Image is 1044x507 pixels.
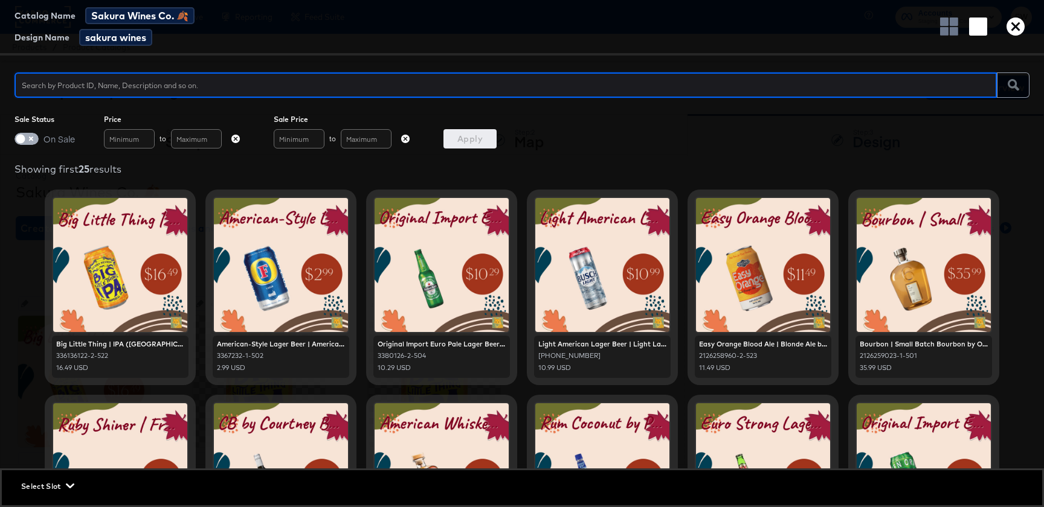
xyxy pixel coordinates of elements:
[56,351,184,360] div: 336136122-2-522
[14,33,69,42] span: Design Name
[538,340,666,349] div: Light American Lager Beer | Light Lager by [PERSON_NAME] | 16oz | [US_STATE]
[378,340,506,349] div: Original Import Euro Pale Lager Beer | Euro Pale Lager by Heineken | 12oz | [GEOGRAPHIC_DATA]
[21,480,72,493] span: Select Slot
[85,7,195,24] span: Sakura Wines Co. 🍂
[14,11,76,21] span: Catalog Name
[56,363,184,372] div: 16.49 USD
[14,163,1029,175] div: Showing first results
[860,363,988,372] div: 35.99 USD
[79,163,89,175] strong: 25
[14,67,997,93] input: Search by Product ID, Name, Description and so on.
[217,351,345,360] div: 3367232-1-502
[217,363,345,372] div: 2.99 USD
[56,340,184,349] div: Big Little Thing | IPA ([GEOGRAPHIC_DATA] Pale Ale) by [GEOGRAPHIC_DATA][US_STATE] | 12oz | [US_S...
[274,129,324,148] input: Minimum
[79,29,152,46] span: sakura wines
[378,351,506,360] div: 3380126-2-504
[43,133,75,145] span: On Sale
[699,340,827,349] div: Easy Orange Blood Ale | Blonde Ale by Boulevard | 12oz | [US_STATE]
[104,115,245,124] span: Price
[860,340,988,349] div: Bourbon | Small Batch Bourbon by On Your Six | 750ml | [GEOGRAPHIC_DATA]
[171,129,222,148] input: Maximum
[16,480,77,493] button: Select Slot
[699,351,827,360] div: 2126258960-2-523
[699,363,827,372] div: 11.49 USD
[217,340,345,349] div: American-Style Lager Beer | American-Style Lager by [PERSON_NAME] | 25oz | [GEOGRAPHIC_DATA]
[14,115,75,124] span: Sale Status
[538,351,666,360] div: [PHONE_NUMBER]
[329,135,336,143] span: to
[159,135,166,143] span: to
[378,363,506,372] div: 10.29 USD
[860,351,988,360] div: 2126259023-1-501
[274,115,414,124] span: Sale Price
[538,363,666,372] div: 10.99 USD
[104,129,155,148] input: Minimum
[341,129,391,148] input: Maximum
